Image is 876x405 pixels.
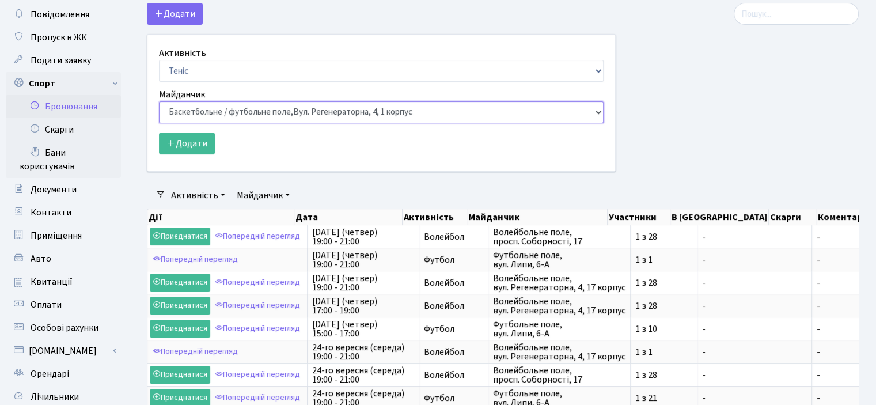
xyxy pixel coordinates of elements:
[6,3,121,26] a: Повідомлення
[150,297,210,315] a: Приєднатися
[635,347,692,357] span: 1 з 1
[817,301,857,311] span: -
[159,46,206,60] label: Активність
[635,278,692,287] span: 1 з 28
[31,183,77,196] span: Документи
[702,393,807,403] span: -
[312,320,414,338] span: [DATE] (четвер) 15:00 - 17:00
[493,251,625,269] span: Футбольне поле, вул. Липи, 6-А
[212,297,303,315] a: Попередній перегляд
[493,297,625,315] span: Волейбольне поле, вул. Регенераторна, 4, 17 корпус
[702,370,807,380] span: -
[312,297,414,315] span: [DATE] (четвер) 17:00 - 19:00
[424,301,483,311] span: Волейбол
[6,339,121,362] a: [DOMAIN_NAME]
[403,209,467,225] th: Активність
[166,186,230,205] a: Активність
[702,278,807,287] span: -
[635,255,692,264] span: 1 з 1
[702,255,807,264] span: -
[31,8,89,21] span: Повідомлення
[232,186,294,205] a: Майданчик
[670,209,769,225] th: В [GEOGRAPHIC_DATA]
[312,366,414,384] span: 24-го вересня (середа) 19:00 - 21:00
[147,3,203,25] button: Додати
[424,393,483,403] span: Футбол
[635,232,692,241] span: 1 з 28
[31,298,62,311] span: Оплати
[31,54,91,67] span: Подати заявку
[6,316,121,339] a: Особові рахунки
[31,252,51,265] span: Авто
[6,362,121,385] a: Орендарі
[493,343,625,361] span: Волейбольне поле, вул. Регенераторна, 4, 17 корпус
[6,247,121,270] a: Авто
[6,72,121,95] a: Спорт
[635,301,692,311] span: 1 з 28
[159,88,205,101] label: Майданчик
[424,370,483,380] span: Волейбол
[734,3,859,25] input: Пошук...
[702,232,807,241] span: -
[424,255,483,264] span: Футбол
[31,229,82,242] span: Приміщення
[6,141,121,178] a: Бани користувачів
[312,274,414,292] span: [DATE] (четвер) 19:00 - 21:00
[150,274,210,292] a: Приєднатися
[147,209,294,225] th: Дії
[6,270,121,293] a: Квитанції
[6,49,121,72] a: Подати заявку
[6,224,121,247] a: Приміщення
[6,95,121,118] a: Бронювання
[212,274,303,292] a: Попередній перегляд
[150,228,210,245] a: Приєднатися
[150,343,241,361] a: Попередній перегляд
[635,393,692,403] span: 1 з 21
[493,366,625,384] span: Волейбольне поле, просп. Соборності, 17
[817,324,857,334] span: -
[312,343,414,361] span: 24-го вересня (середа) 19:00 - 21:00
[6,201,121,224] a: Контакти
[159,133,215,154] button: Додати
[424,278,483,287] span: Волейбол
[212,366,303,384] a: Попередній перегляд
[31,275,73,288] span: Квитанції
[817,393,857,403] span: -
[424,347,483,357] span: Волейбол
[493,320,625,338] span: Футбольне поле, вул. Липи, 6-А
[424,324,483,334] span: Футбол
[31,31,87,44] span: Пропуск в ЖК
[31,321,98,334] span: Особові рахунки
[817,255,857,264] span: -
[817,347,857,357] span: -
[769,209,816,225] th: Скарги
[212,228,303,245] a: Попередній перегляд
[312,228,414,246] span: [DATE] (четвер) 19:00 - 21:00
[150,251,241,268] a: Попередній перегляд
[635,324,692,334] span: 1 з 10
[31,368,69,380] span: Орендарі
[31,391,79,403] span: Лічильники
[31,206,71,219] span: Контакти
[212,320,303,338] a: Попередній перегляд
[493,228,625,246] span: Волейбольне поле, просп. Соборності, 17
[150,366,210,384] a: Приєднатися
[702,301,807,311] span: -
[150,320,210,338] a: Приєднатися
[312,251,414,269] span: [DATE] (четвер) 19:00 - 21:00
[424,232,483,241] span: Волейбол
[608,209,670,225] th: Участники
[294,209,403,225] th: Дата
[817,232,857,241] span: -
[817,370,857,380] span: -
[6,178,121,201] a: Документи
[493,274,625,292] span: Волейбольне поле, вул. Регенераторна, 4, 17 корпус
[817,278,857,287] span: -
[6,118,121,141] a: Скарги
[6,293,121,316] a: Оплати
[6,26,121,49] a: Пропуск в ЖК
[635,370,692,380] span: 1 з 28
[702,324,807,334] span: -
[467,209,608,225] th: Майданчик
[702,347,807,357] span: -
